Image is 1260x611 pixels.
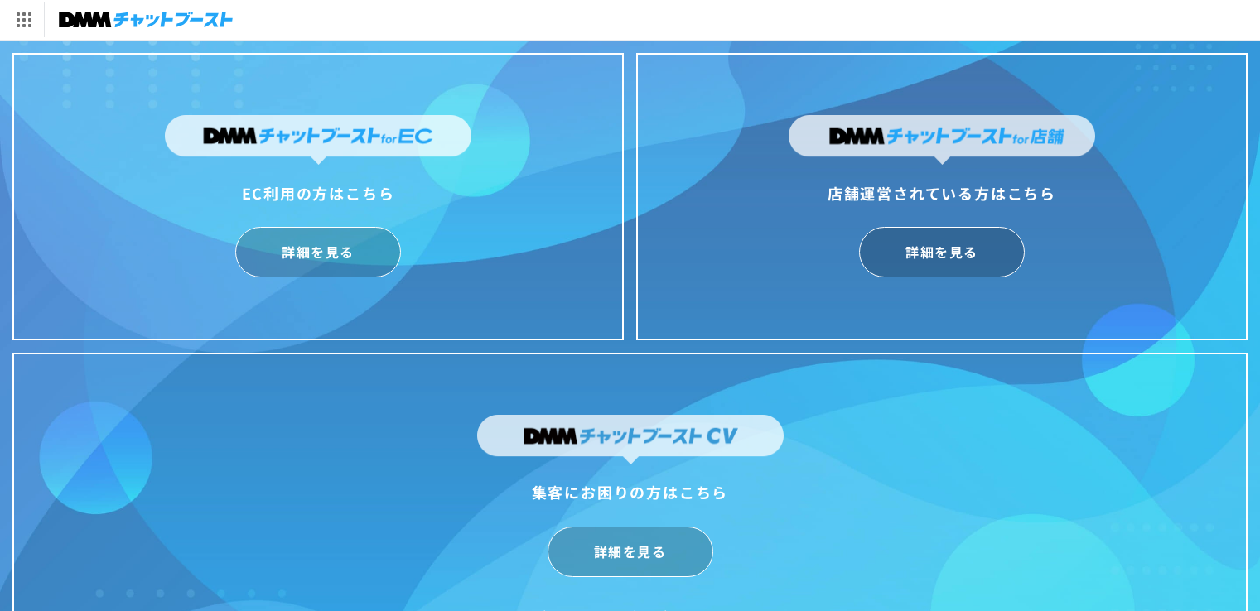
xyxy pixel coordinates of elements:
[2,2,44,37] img: サービス
[165,115,471,165] img: DMMチャットブーストforEC
[477,415,784,464] img: DMMチャットブーストCV
[235,227,401,277] a: 詳細を見る
[59,8,233,31] img: チャットブースト
[165,180,471,206] div: EC利用の方はこちら
[789,115,1095,165] img: DMMチャットブーストfor店舗
[548,527,713,577] a: 詳細を見る
[477,479,784,505] div: 集客にお困りの方はこちら
[859,227,1025,277] a: 詳細を見る
[789,180,1095,206] div: 店舗運営されている方はこちら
